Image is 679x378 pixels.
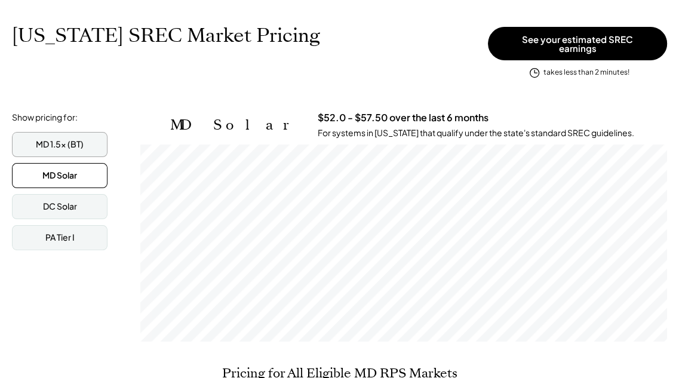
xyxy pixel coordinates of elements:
[36,139,84,150] div: MD 1.5x (BT)
[45,232,75,244] div: PA Tier I
[43,201,77,213] div: DC Solar
[12,24,320,47] h1: [US_STATE] SREC Market Pricing
[543,67,629,78] div: takes less than 2 minutes!
[488,27,667,60] button: See your estimated SREC earnings
[318,127,634,139] div: For systems in [US_STATE] that qualify under the state's standard SREC guidelines.
[12,112,78,124] div: Show pricing for:
[318,112,488,124] h3: $52.0 - $57.50 over the last 6 months
[42,170,77,182] div: MD Solar
[170,116,300,134] h2: MD Solar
